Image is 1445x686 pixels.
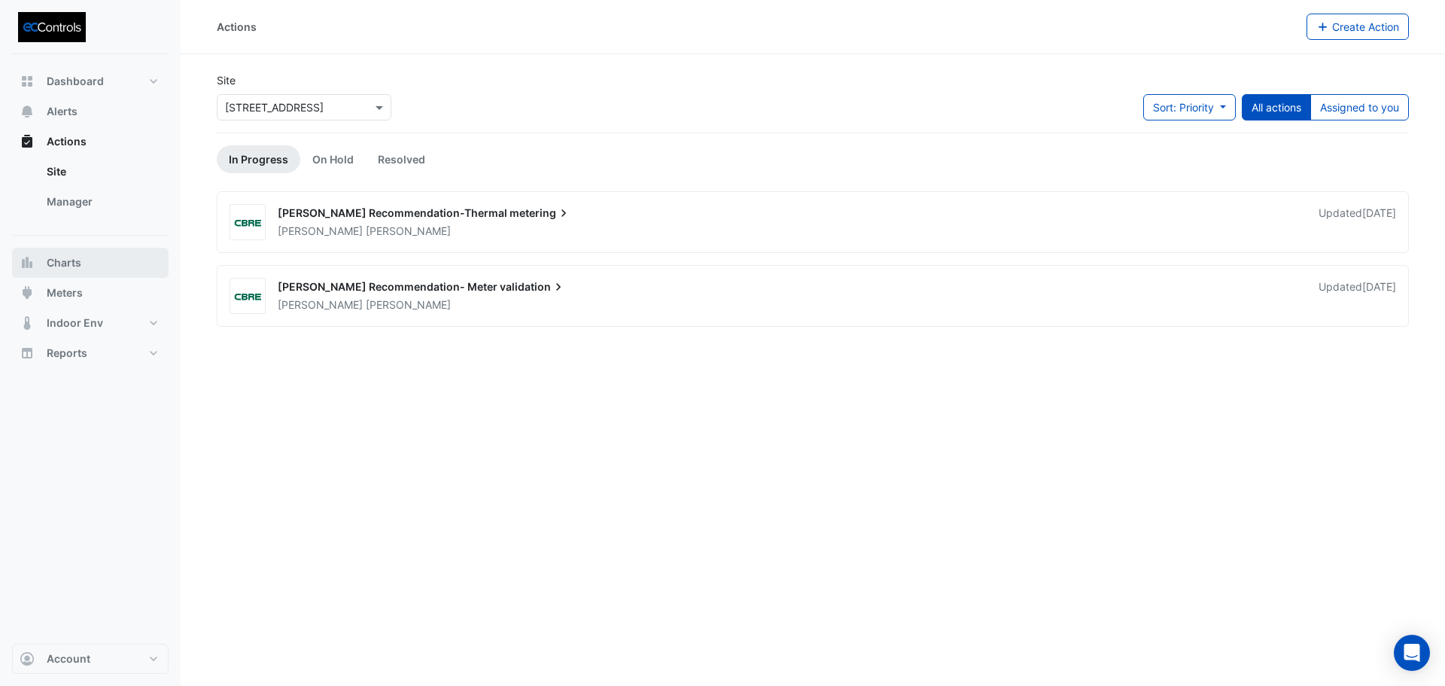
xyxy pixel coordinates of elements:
[12,66,169,96] button: Dashboard
[12,644,169,674] button: Account
[47,285,83,300] span: Meters
[20,74,35,89] app-icon: Dashboard
[20,134,35,149] app-icon: Actions
[366,145,437,173] a: Resolved
[47,74,104,89] span: Dashboard
[35,187,169,217] a: Manager
[1362,206,1396,219] span: Wed 04-Jun-2025 14:26 AEST
[35,157,169,187] a: Site
[217,19,257,35] div: Actions
[47,346,87,361] span: Reports
[12,338,169,368] button: Reports
[47,255,81,270] span: Charts
[20,255,35,270] app-icon: Charts
[1153,101,1214,114] span: Sort: Priority
[366,297,451,313] span: [PERSON_NAME]
[20,316,35,331] app-icon: Indoor Env
[12,278,169,308] button: Meters
[20,346,35,361] app-icon: Reports
[20,104,35,119] app-icon: Alerts
[1307,14,1410,40] button: Create Action
[1319,206,1396,239] div: Updated
[278,280,497,293] span: [PERSON_NAME] Recommendation- Meter
[230,289,265,304] img: CBRE Charter Hall
[47,651,90,666] span: Account
[1143,94,1236,120] button: Sort: Priority
[217,72,236,88] label: Site
[1394,635,1430,671] div: Open Intercom Messenger
[1310,94,1409,120] button: Assigned to you
[47,134,87,149] span: Actions
[278,206,507,219] span: [PERSON_NAME] Recommendation-Thermal
[230,215,265,230] img: CBRE Charter Hall
[510,206,571,221] span: metering
[12,308,169,338] button: Indoor Env
[366,224,451,239] span: [PERSON_NAME]
[278,224,363,237] span: [PERSON_NAME]
[278,298,363,311] span: [PERSON_NAME]
[1332,20,1399,33] span: Create Action
[20,285,35,300] app-icon: Meters
[1319,279,1396,313] div: Updated
[12,157,169,223] div: Actions
[12,127,169,157] button: Actions
[12,96,169,127] button: Alerts
[217,145,300,173] a: In Progress
[47,104,78,119] span: Alerts
[18,12,86,42] img: Company Logo
[12,248,169,278] button: Charts
[500,279,566,294] span: validation
[1242,94,1311,120] button: All actions
[47,316,103,331] span: Indoor Env
[300,145,366,173] a: On Hold
[1362,280,1396,293] span: Wed 04-Jun-2025 14:25 AEST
